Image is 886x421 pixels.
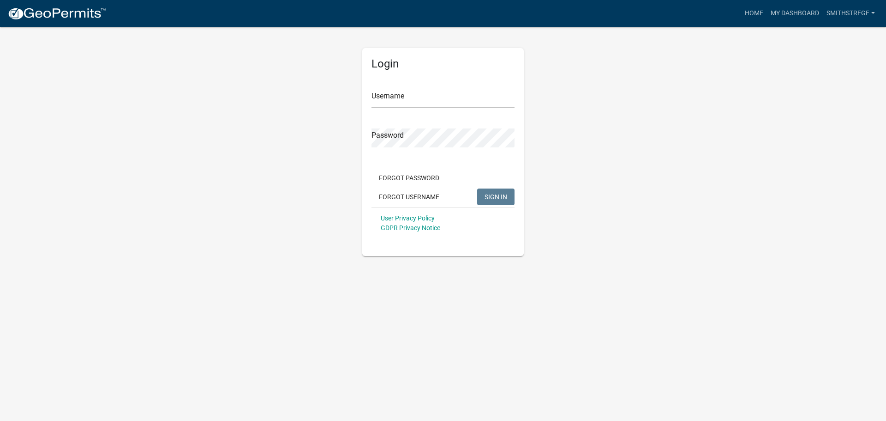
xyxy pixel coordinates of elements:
[485,193,507,200] span: SIGN IN
[381,224,440,232] a: GDPR Privacy Notice
[371,189,447,205] button: Forgot Username
[381,214,435,222] a: User Privacy Policy
[477,189,515,205] button: SIGN IN
[767,5,823,22] a: My Dashboard
[371,170,447,186] button: Forgot Password
[823,5,879,22] a: SmithStrege
[371,57,515,71] h5: Login
[741,5,767,22] a: Home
